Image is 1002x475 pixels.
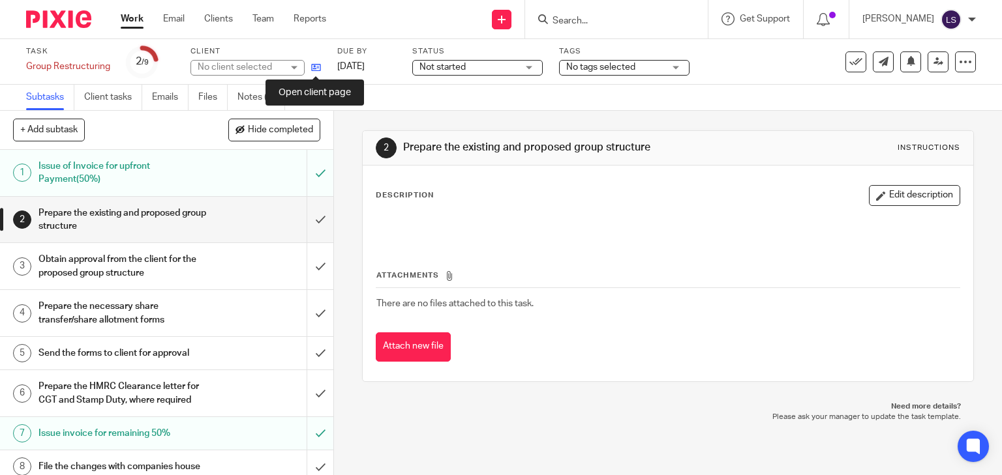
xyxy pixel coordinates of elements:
a: Email [163,12,185,25]
small: /9 [142,59,149,66]
a: Work [121,12,144,25]
div: 1 [13,164,31,182]
button: + Add subtask [13,119,85,141]
a: Subtasks [26,85,74,110]
button: Edit description [869,185,960,206]
a: Team [252,12,274,25]
div: 2 [376,137,397,158]
a: Files [198,85,228,110]
div: 6 [13,384,31,403]
h1: Issue of Invoice for upfront Payment(50%) [38,156,209,190]
label: Due by [337,46,396,57]
span: [DATE] [337,62,365,71]
h1: Prepare the necessary share transfer/share allotment forms [38,296,209,330]
img: Pixie [26,10,91,28]
div: 5 [13,344,31,362]
img: svg%3E [941,9,962,30]
span: Attachments [376,272,439,279]
label: Tags [559,46,690,57]
h1: Obtain approval from the client for the proposed group structure [38,250,209,283]
div: 4 [13,304,31,323]
h1: Prepare the HMRC Clearance letter for CGT and Stamp Duty, where required [38,377,209,410]
div: 7 [13,424,31,442]
span: Hide completed [248,125,313,136]
span: No tags selected [566,63,635,72]
label: Client [190,46,321,57]
h1: Prepare the existing and proposed group structure [403,141,695,154]
label: Task [26,46,110,57]
div: Group Restructuring [26,60,110,73]
a: Emails [152,85,189,110]
p: Description [376,190,434,201]
a: Notes (2) [237,85,285,110]
h1: Send the forms to client for approval [38,343,209,363]
div: 2 [13,210,31,229]
p: [PERSON_NAME] [862,12,934,25]
a: Client tasks [84,85,142,110]
a: Clients [204,12,233,25]
div: Instructions [898,143,960,153]
div: No client selected [198,61,282,74]
a: Audit logs [295,85,345,110]
p: Please ask your manager to update the task template. [375,412,962,422]
button: Attach new file [376,332,451,362]
button: Hide completed [228,119,320,141]
span: Get Support [740,14,790,23]
h1: Prepare the existing and proposed group structure [38,203,209,237]
span: There are no files attached to this task. [376,299,534,308]
input: Search [551,16,669,27]
span: Not started [419,63,466,72]
h1: Issue invoice for remaining 50% [38,424,209,443]
p: Need more details? [375,401,962,412]
label: Status [412,46,543,57]
a: Reports [294,12,326,25]
div: 3 [13,257,31,276]
div: 2 [136,54,149,69]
